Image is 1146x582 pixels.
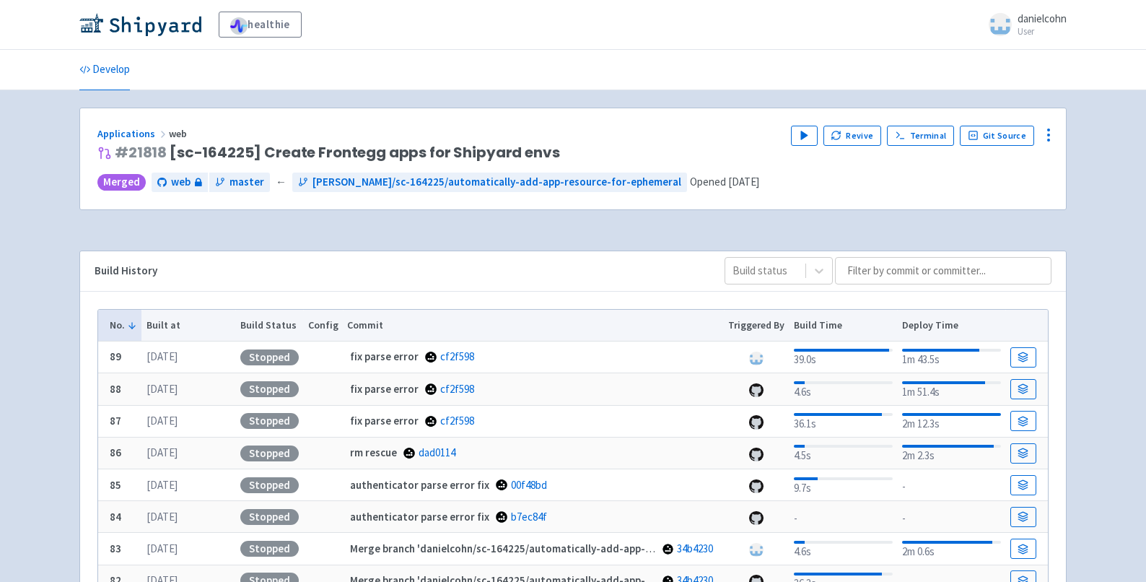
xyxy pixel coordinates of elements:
[1018,27,1067,36] small: User
[146,446,178,459] time: [DATE]
[350,349,419,363] strong: fix parse error
[110,446,121,459] b: 86
[1010,443,1036,464] a: Build Details
[115,144,560,161] span: [sc-164225] Create Frontegg apps for Shipyard envs
[823,126,881,146] button: Revive
[276,174,286,191] span: ←
[902,346,1001,368] div: 1m 43.5s
[169,127,189,140] span: web
[902,410,1001,433] div: 2m 12.3s
[146,510,178,524] time: [DATE]
[146,349,178,363] time: [DATE]
[146,542,178,555] time: [DATE]
[440,382,474,396] a: cf2f598
[235,310,303,342] th: Build Status
[1010,539,1036,559] a: Build Details
[146,382,178,396] time: [DATE]
[110,510,121,524] b: 84
[980,13,1067,36] a: danielcohn User
[110,478,121,492] b: 85
[794,410,893,433] div: 36.1s
[350,510,489,524] strong: authenticator parse error fix
[110,414,121,427] b: 87
[141,310,235,342] th: Built at
[171,174,191,191] span: web
[95,263,701,279] div: Build History
[146,478,178,492] time: [DATE]
[794,508,893,527] div: -
[240,477,299,493] div: Stopped
[440,414,474,427] a: cf2f598
[115,142,167,162] a: #21818
[902,538,1001,560] div: 2m 0.6s
[960,126,1034,146] a: Git Source
[690,175,759,188] span: Opened
[835,257,1051,285] input: Filter by commit or committer...
[240,509,299,525] div: Stopped
[110,542,121,555] b: 83
[292,173,687,192] a: [PERSON_NAME]/sc-164225/automatically-add-app-resource-for-ephemeral
[794,474,893,497] div: 9.7s
[350,382,419,396] strong: fix parse error
[1010,475,1036,495] a: Build Details
[350,446,397,459] strong: rm rescue
[240,413,299,429] div: Stopped
[1010,347,1036,368] a: Build Details
[724,310,789,342] th: Triggered By
[897,310,1005,342] th: Deploy Time
[677,542,713,555] a: 34b4230
[240,446,299,461] div: Stopped
[146,414,178,427] time: [DATE]
[79,50,130,90] a: Develop
[219,12,302,38] a: healthie
[229,174,264,191] span: master
[440,349,474,363] a: cf2f598
[350,478,489,492] strong: authenticator parse error fix
[240,381,299,397] div: Stopped
[902,442,1001,464] div: 2m 2.3s
[110,349,121,363] b: 89
[152,173,208,192] a: web
[110,382,121,396] b: 88
[303,310,343,342] th: Config
[1010,379,1036,399] a: Build Details
[902,378,1001,401] div: 1m 51.4s
[789,310,897,342] th: Build Time
[97,127,169,140] a: Applications
[240,541,299,557] div: Stopped
[728,175,759,188] time: [DATE]
[209,173,270,192] a: master
[794,538,893,560] div: 4.6s
[511,478,547,492] a: 00f48bd
[902,476,1001,495] div: -
[791,126,817,146] button: Play
[312,174,681,191] span: [PERSON_NAME]/sc-164225/automatically-add-app-resource-for-ephemeral
[343,310,724,342] th: Commit
[1010,411,1036,431] a: Build Details
[110,318,137,333] button: No.
[1010,507,1036,527] a: Build Details
[794,378,893,401] div: 4.6s
[794,346,893,368] div: 39.0s
[350,414,419,427] strong: fix parse error
[887,126,954,146] a: Terminal
[1018,12,1067,25] span: danielcohn
[97,174,146,191] span: Merged
[240,349,299,365] div: Stopped
[419,446,455,459] a: dad0114
[511,510,547,524] a: b7ec84f
[79,13,201,36] img: Shipyard logo
[902,508,1001,527] div: -
[794,442,893,464] div: 4.5s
